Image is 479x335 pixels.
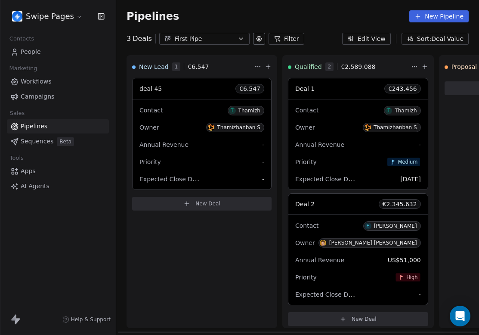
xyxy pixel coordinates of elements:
[374,223,417,229] div: [PERSON_NAME]
[295,257,344,264] span: Annual Revenue
[132,197,272,211] button: New Deal
[383,200,417,208] span: € 2.345.632
[400,176,420,183] span: [DATE]
[409,10,469,22] button: New Pipeline
[288,78,428,190] div: Deal 1€243.456ContactTThamizhOwnerTThamizhanban SAnnual Revenue-PriorityMediumExpected Close Date...
[342,33,391,45] button: Edit View
[21,77,52,86] span: Workflows
[402,33,469,45] button: Sort: Deal Value
[329,240,417,246] div: [PERSON_NAME] [PERSON_NAME]
[295,107,318,114] span: Contact
[295,158,317,165] span: Priority
[374,124,417,130] div: Thamizhanban S
[7,134,109,149] a: SequencesBeta
[387,107,390,114] div: T
[139,62,169,71] span: New Lead
[395,108,417,114] div: Thamizh
[7,74,109,89] a: Workflows
[325,62,334,71] span: 2
[139,175,202,183] span: Expected Close Date
[320,240,326,246] img: S
[6,32,38,45] span: Contacts
[7,119,109,133] a: Pipelines
[295,85,315,92] span: Deal 1
[139,158,161,165] span: Priority
[21,167,36,176] span: Apps
[139,107,163,114] span: Contact
[388,84,417,93] span: € 243.456
[419,290,421,299] span: -
[21,47,41,56] span: People
[295,239,315,246] span: Owner
[295,141,344,148] span: Annual Revenue
[295,124,315,131] span: Owner
[295,222,318,229] span: Contact
[295,201,315,208] span: Deal 2
[71,316,111,323] span: Help & Support
[7,90,109,104] a: Campaigns
[7,179,109,193] a: AI Agents
[208,124,214,131] img: T
[10,9,85,24] button: Swipe Pages
[127,10,179,22] span: Pipelines
[21,92,54,101] span: Campaigns
[295,62,322,71] span: Qualified
[133,34,152,44] span: Deals
[295,290,358,298] span: Expected Close Date
[366,223,369,230] div: E
[21,122,47,131] span: Pipelines
[132,56,253,78] div: New Lead1€6.547
[6,62,41,75] span: Marketing
[262,175,264,183] span: -
[269,33,304,45] button: Filter
[127,34,152,44] div: 3
[288,312,428,326] button: New Deal
[341,62,375,71] span: € 2.589.088
[62,316,111,323] a: Help & Support
[450,306,470,326] div: Open Intercom Messenger
[139,141,189,148] span: Annual Revenue
[262,140,264,149] span: -
[7,164,109,178] a: Apps
[238,108,260,114] div: Thamizh
[288,193,428,305] div: Deal 2€2.345.632ContactE[PERSON_NAME]OwnerS[PERSON_NAME] [PERSON_NAME]Annual RevenueUS$51,000Prio...
[295,274,317,281] span: Priority
[139,124,159,131] span: Owner
[7,45,109,59] a: People
[295,175,358,183] span: Expected Close Date
[398,158,417,165] span: Medium
[406,274,417,280] span: High
[21,182,49,191] span: AI Agents
[451,62,477,71] span: Proposal
[352,316,377,323] span: New Deal
[132,78,272,190] div: deal 45€6.547ContactTThamizhOwnerTThamizhanban SAnnual Revenue-Priority-Expected Close Date-
[262,158,264,166] span: -
[6,152,27,164] span: Tools
[6,107,28,120] span: Sales
[239,84,260,93] span: € 6.547
[57,137,74,146] span: Beta
[217,124,260,130] div: Thamizhanban S
[12,11,22,22] img: user_01J93QE9VH11XXZQZDP4TWZEES.jpg
[139,85,162,92] span: deal 45
[288,56,409,78] div: Qualified2€2.589.088
[175,34,234,43] div: First Pipe
[365,124,371,131] img: T
[231,107,233,114] div: T
[26,11,74,22] span: Swipe Pages
[172,62,181,71] span: 1
[195,200,220,207] span: New Deal
[388,257,421,264] span: US$51,000
[21,137,53,146] span: Sequences
[419,140,421,149] span: -
[188,62,209,71] span: € 6.547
